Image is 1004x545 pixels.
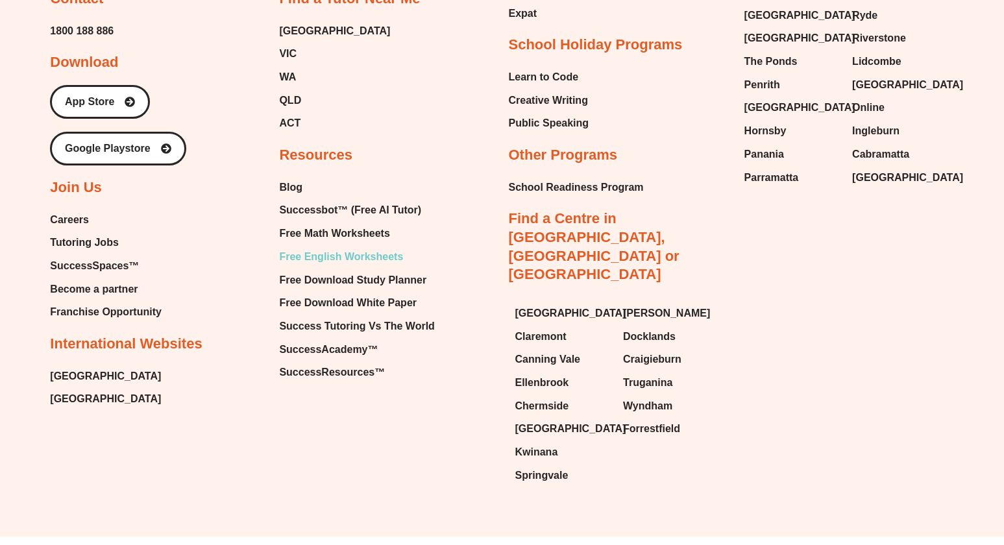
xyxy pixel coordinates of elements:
span: Riverstone [852,29,906,48]
a: Parramatta [744,168,840,188]
a: [GEOGRAPHIC_DATA] [744,29,840,48]
span: Ellenbrook [515,373,569,393]
a: Success Tutoring Vs The World [279,317,434,336]
span: SuccessSpaces™ [50,256,139,276]
h2: International Websites [50,335,202,354]
span: Forrestfield [623,419,680,439]
a: Creative Writing [509,91,589,110]
a: SuccessAcademy™ [279,340,434,359]
a: [GEOGRAPHIC_DATA] [744,98,840,117]
a: Ryde [852,6,948,25]
a: [GEOGRAPHIC_DATA] [852,168,948,188]
a: Online [852,98,948,117]
span: SuccessAcademy™ [279,340,378,359]
a: Blog [279,178,434,197]
a: Successbot™ (Free AI Tutor) [279,200,434,220]
a: QLD [279,91,390,110]
span: Panania [744,145,784,164]
span: Ingleburn [852,121,900,141]
a: Expat [509,4,571,23]
span: Chermside [515,396,569,416]
span: Craigieburn [623,350,681,369]
a: Springvale [515,466,611,485]
a: Find a Centre in [GEOGRAPHIC_DATA], [GEOGRAPHIC_DATA] or [GEOGRAPHIC_DATA] [509,210,680,282]
a: App Store [50,85,150,119]
span: [PERSON_NAME] [623,304,710,323]
span: Online [852,98,885,117]
span: Free English Worksheets [279,247,403,267]
a: Free Math Worksheets [279,224,434,243]
h2: Download [50,53,118,72]
a: SuccessResources™ [279,363,434,382]
a: [GEOGRAPHIC_DATA] [50,389,161,409]
a: Penrith [744,75,840,95]
a: Free English Worksheets [279,247,434,267]
span: Parramatta [744,168,799,188]
span: Creative Writing [509,91,588,110]
a: ACT [279,114,390,133]
a: Truganina [623,373,718,393]
a: Public Speaking [509,114,589,133]
a: Kwinana [515,442,611,462]
div: Chat Widget [788,398,1004,545]
a: Hornsby [744,121,840,141]
a: The Ponds [744,52,840,71]
a: WA [279,67,390,87]
span: QLD [279,91,301,110]
a: Free Download White Paper [279,293,434,313]
span: [GEOGRAPHIC_DATA] [852,168,963,188]
a: Ingleburn [852,121,948,141]
a: Riverstone [852,29,948,48]
a: Panania [744,145,840,164]
span: Hornsby [744,121,787,141]
span: Ryde [852,6,877,25]
span: Blog [279,178,302,197]
a: Google Playstore [50,132,186,165]
span: SuccessResources™ [279,363,385,382]
span: Tutoring Jobs [50,233,118,252]
span: App Store [65,97,114,107]
h2: Other Programs [509,146,618,165]
span: Free Download White Paper [279,293,417,313]
span: Springvale [515,466,569,485]
span: Canning Vale [515,350,580,369]
span: Expat [509,4,537,23]
h2: School Holiday Programs [509,36,683,54]
a: Forrestfield [623,419,718,439]
span: WA [279,67,296,87]
a: Docklands [623,327,718,346]
span: Kwinana [515,442,558,462]
a: [GEOGRAPHIC_DATA] [515,419,611,439]
a: Franchise Opportunity [50,302,162,322]
a: Craigieburn [623,350,718,369]
span: Docklands [623,327,676,346]
span: The Ponds [744,52,798,71]
span: Claremont [515,327,567,346]
span: [GEOGRAPHIC_DATA] [279,21,390,41]
span: Careers [50,210,89,230]
span: ACT [279,114,300,133]
span: [GEOGRAPHIC_DATA] [515,304,626,323]
a: School Readiness Program [509,178,644,197]
span: Free Math Worksheets [279,224,389,243]
a: 1800 188 886 [50,21,114,41]
a: [GEOGRAPHIC_DATA] [852,75,948,95]
a: Cabramatta [852,145,948,164]
a: Careers [50,210,162,230]
a: [PERSON_NAME] [623,304,718,323]
span: Google Playstore [65,143,151,154]
a: Lidcombe [852,52,948,71]
a: Learn to Code [509,67,589,87]
a: Claremont [515,327,611,346]
a: Ellenbrook [515,373,611,393]
span: Cabramatta [852,145,909,164]
span: Successbot™ (Free AI Tutor) [279,200,421,220]
span: Lidcombe [852,52,901,71]
a: Become a partner [50,280,162,299]
a: [GEOGRAPHIC_DATA] [50,367,161,386]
